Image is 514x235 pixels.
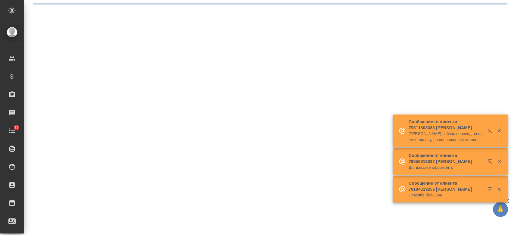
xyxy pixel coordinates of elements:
[484,183,499,198] button: Открыть в новой вкладке
[409,180,484,192] p: Сообщение от клиента 79104319253 [PERSON_NAME]
[409,192,484,198] p: Спасибо большое
[11,125,22,131] span: 77
[493,159,505,164] button: Закрыть
[409,131,484,143] p: [PERSON_NAME] сейчас перевод на съемке оплачу, по переводу письменному примерно меня пока можете ...
[493,186,505,192] button: Закрыть
[493,128,505,133] button: Закрыть
[409,164,484,171] p: Да, давайте оформлять
[484,125,499,139] button: Открыть в новой вкладке
[484,155,499,170] button: Открыть в новой вкладке
[409,152,484,164] p: Сообщение от клиента 79859913027 [PERSON_NAME]
[409,119,484,131] p: Сообщение от клиента 79811303383 [PERSON_NAME]
[2,123,23,138] a: 77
